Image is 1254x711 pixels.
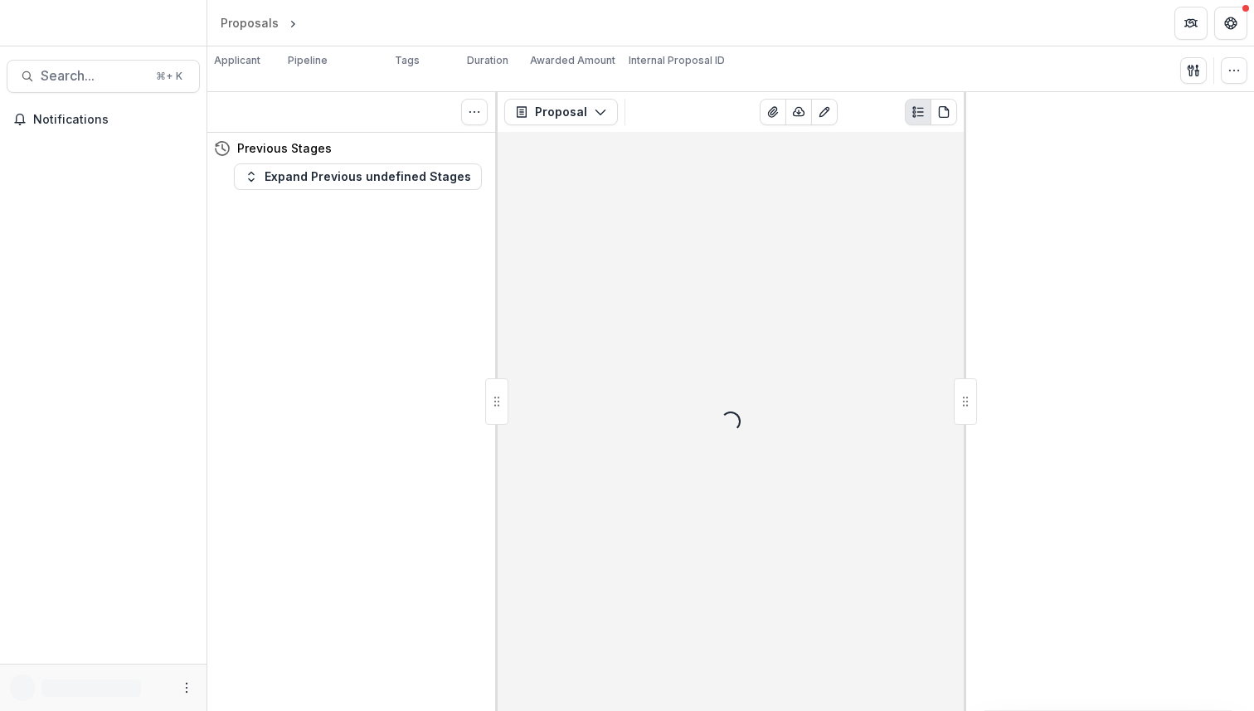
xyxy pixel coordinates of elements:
[629,53,725,68] p: Internal Proposal ID
[153,67,186,85] div: ⌘ + K
[931,99,957,125] button: PDF view
[530,53,615,68] p: Awarded Amount
[221,14,279,32] div: Proposals
[1174,7,1208,40] button: Partners
[214,11,371,35] nav: breadcrumb
[41,68,146,84] span: Search...
[7,60,200,93] button: Search...
[7,106,200,133] button: Notifications
[234,163,482,190] button: Expand Previous undefined Stages
[461,99,488,125] button: Toggle View Cancelled Tasks
[760,99,786,125] button: View Attached Files
[905,99,931,125] button: Plaintext view
[504,99,618,125] button: Proposal
[288,53,328,68] p: Pipeline
[177,678,197,698] button: More
[811,99,838,125] button: Edit as form
[467,53,508,68] p: Duration
[214,53,260,68] p: Applicant
[33,113,193,127] span: Notifications
[214,11,285,35] a: Proposals
[1214,7,1247,40] button: Get Help
[395,53,420,68] p: Tags
[237,139,332,157] h4: Previous Stages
